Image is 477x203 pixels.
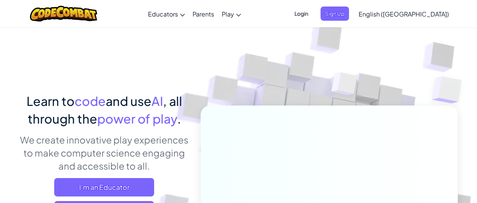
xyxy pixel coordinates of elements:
[30,6,97,21] img: CodeCombat logo
[20,133,189,172] p: We create innovative play experiences to make computer science engaging and accessible to all.
[151,93,163,109] span: AI
[189,3,218,24] a: Parents
[75,93,106,109] span: code
[144,3,189,24] a: Educators
[97,111,177,126] span: power of play
[106,93,151,109] span: and use
[222,10,234,18] span: Play
[290,7,313,21] button: Login
[54,178,154,196] a: I'm an Educator
[177,111,181,126] span: .
[218,3,245,24] a: Play
[317,57,372,114] img: Overlap cubes
[321,7,349,21] button: Sign Up
[359,10,449,18] span: English ([GEOGRAPHIC_DATA])
[27,93,75,109] span: Learn to
[148,10,178,18] span: Educators
[355,3,453,24] a: English ([GEOGRAPHIC_DATA])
